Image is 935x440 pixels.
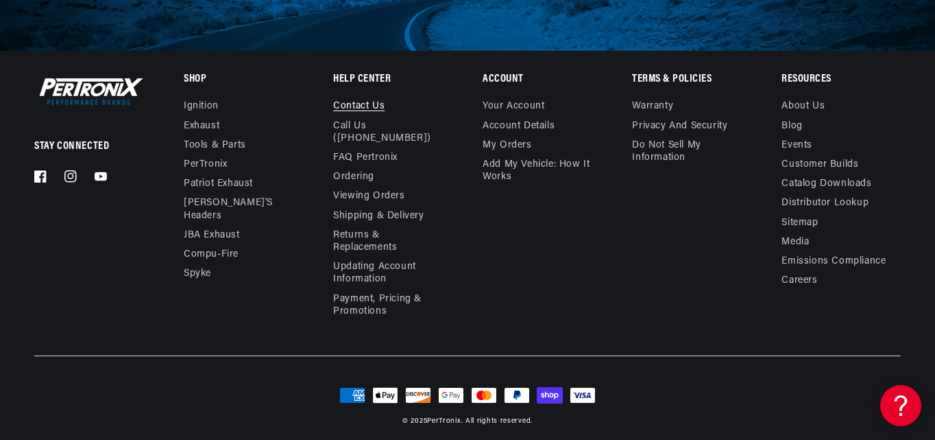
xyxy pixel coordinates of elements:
[184,155,227,174] a: PerTronix
[333,290,452,321] a: Payment, Pricing & Promotions
[333,100,385,116] a: Contact us
[483,100,544,116] a: Your account
[483,155,601,187] a: Add My Vehicle: How It Works
[184,136,246,155] a: Tools & Parts
[632,100,673,116] a: Warranty
[632,136,751,167] a: Do not sell my information
[184,264,211,283] a: Spyke
[781,117,802,136] a: Blog
[184,117,219,136] a: Exhaust
[483,117,555,136] a: Account details
[427,417,461,425] a: PerTronix
[402,417,463,425] small: © 2025 .
[781,174,871,194] a: Catalog Downloads
[333,226,441,257] a: Returns & Replacements
[184,174,253,194] a: Patriot Exhaust
[333,207,424,226] a: Shipping & Delivery
[333,148,398,167] a: FAQ Pertronix
[781,233,809,252] a: Media
[781,136,812,155] a: Events
[781,252,886,271] a: Emissions compliance
[184,226,240,245] a: JBA Exhaust
[333,167,374,187] a: Ordering
[184,245,239,264] a: Compu-Fire
[184,194,292,225] a: [PERSON_NAME]'s Headers
[34,75,144,108] img: Pertronix
[781,213,818,233] a: Sitemap
[333,187,404,206] a: Viewing Orders
[34,139,139,154] p: Stay Connected
[333,257,441,289] a: Updating Account Information
[781,100,825,116] a: About Us
[184,100,219,116] a: Ignition
[483,136,531,155] a: My orders
[632,117,727,136] a: Privacy and Security
[781,155,858,174] a: Customer Builds
[465,417,533,425] small: All rights reserved.
[781,271,817,290] a: Careers
[781,194,869,213] a: Distributor Lookup
[333,117,441,148] a: Call Us ([PHONE_NUMBER])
